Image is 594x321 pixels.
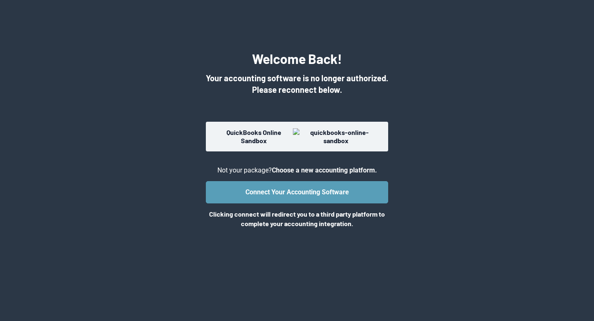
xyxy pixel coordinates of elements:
h2: Your accounting software is no longer authorized. Please reconnect below. [206,72,388,95]
a: Choose a new accounting platform. [272,166,377,174]
img: quickbooks-online-sandbox [293,128,379,145]
h1: Welcome Back! [252,50,342,68]
span: Not your package? [217,166,272,174]
strong: QuickBooks Online Sandbox [226,128,281,144]
button: Connect Your Accounting Software [206,181,388,203]
strong: Clicking connect will redirect you to a third party platform to complete your accounting integrat... [209,210,385,227]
